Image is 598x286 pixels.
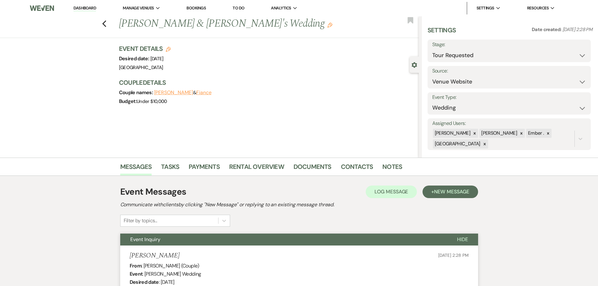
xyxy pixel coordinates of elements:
[119,55,150,62] span: Desired date:
[532,26,563,33] span: Date created:
[120,201,478,208] h2: Communicate with clients by clicking "New Message" or replying to an existing message thread.
[479,129,518,138] div: [PERSON_NAME]
[229,162,284,175] a: Rental Overview
[271,5,291,11] span: Analytics
[527,5,549,11] span: Resources
[233,5,244,11] a: To Do
[477,5,494,11] span: Settings
[382,162,402,175] a: Notes
[423,186,478,198] button: +New Message
[366,186,417,198] button: Log Message
[526,129,545,138] div: Ember .
[130,271,143,277] b: Event
[189,162,220,175] a: Payments
[563,26,592,33] span: [DATE] 2:28 PM
[432,40,586,49] label: Stage:
[327,22,332,28] button: Edit
[161,162,179,175] a: Tasks
[30,2,54,15] img: Weven Logo
[196,90,212,95] button: Fiance
[124,217,157,224] div: Filter by topics...
[433,129,471,138] div: [PERSON_NAME]
[119,44,171,53] h3: Event Details
[374,188,408,195] span: Log Message
[154,89,212,96] span: &
[412,62,417,67] button: Close lead details
[150,56,164,62] span: [DATE]
[73,5,96,11] a: Dashboard
[119,89,154,96] span: Couple names:
[341,162,373,175] a: Contacts
[120,234,447,246] button: Event Inquiry
[432,67,586,76] label: Source:
[428,26,456,40] h3: Settings
[432,119,586,128] label: Assigned Users:
[154,90,193,95] button: [PERSON_NAME]
[137,98,167,105] span: Under $10,000
[130,236,160,243] span: Event Inquiry
[120,162,152,175] a: Messages
[438,252,468,258] span: [DATE] 2:28 PM
[433,139,481,148] div: [GEOGRAPHIC_DATA]
[123,5,154,11] span: Manage Venues
[434,188,469,195] span: New Message
[294,162,331,175] a: Documents
[457,236,468,243] span: Hide
[432,93,586,102] label: Event Type:
[186,5,206,11] a: Bookings
[119,64,163,71] span: [GEOGRAPHIC_DATA]
[119,78,412,87] h3: Couple Details
[130,252,180,260] h5: [PERSON_NAME]
[119,16,356,31] h1: [PERSON_NAME] & [PERSON_NAME]'s Wedding
[130,279,159,285] b: Desired date
[119,98,137,105] span: Budget:
[120,185,186,198] h1: Event Messages
[447,234,478,246] button: Hide
[130,262,142,269] b: From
